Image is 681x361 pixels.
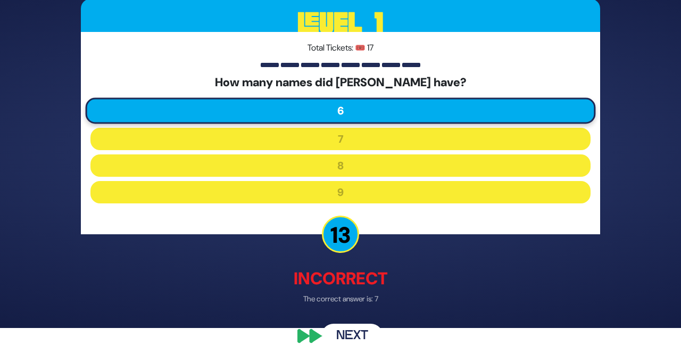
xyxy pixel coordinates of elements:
[90,181,591,203] button: 9
[81,293,600,305] p: The correct answer is: 7
[86,98,596,124] button: 6
[321,324,383,348] button: Next
[90,76,591,89] h5: How many names did [PERSON_NAME] have?
[90,154,591,177] button: 8
[90,128,591,150] button: 7
[90,42,591,54] p: Total Tickets: 🎟️ 17
[322,216,359,253] p: 13
[81,266,600,291] p: Incorrect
